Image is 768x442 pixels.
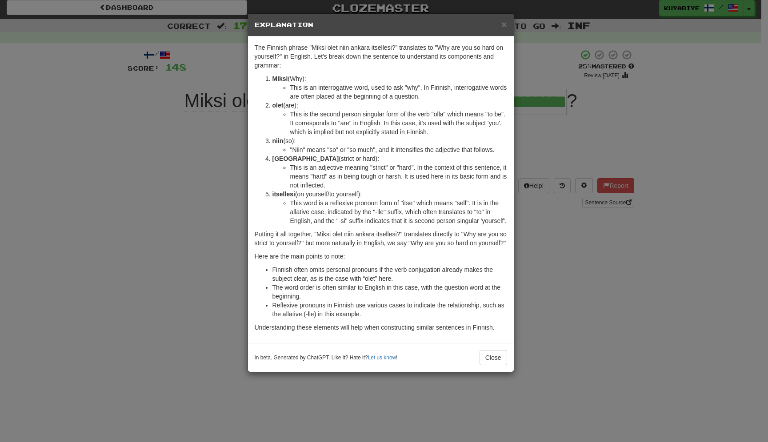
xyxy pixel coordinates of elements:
[480,350,507,365] button: Close
[272,154,507,190] li: (strict or hard):
[272,191,295,198] strong: itsellesi
[255,252,507,261] p: Here are the main points to note:
[501,20,507,29] button: Close
[272,155,339,162] strong: [GEOGRAPHIC_DATA]
[272,75,288,82] strong: Miksi
[272,74,507,101] li: (Why):
[272,283,507,301] li: The word order is often similar to English in this case, with the question word at the beginning.
[368,354,396,361] a: Let us know
[290,199,507,225] li: This word is a reflexive pronoun form of "itse" which means "self". It is in the allative case, i...
[501,19,507,29] span: ×
[272,102,284,109] strong: olet
[290,145,507,154] li: "Niin" means "so" or "so much", and it intensifies the adjective that follows.
[255,43,507,70] p: The Finnish phrase "Miksi olet niin ankara itsellesi?" translates to "Why are you so hard on your...
[255,230,507,247] p: Putting it all together, "Miksi olet niin ankara itsellesi?" translates directly to "Why are you ...
[255,323,507,332] p: Understanding these elements will help when constructing similar sentences in Finnish.
[290,163,507,190] li: This is an adjective meaning "strict" or "hard". In the context of this sentence, it means "hard"...
[272,136,507,154] li: (so):
[255,20,507,29] h5: Explanation
[255,354,398,362] small: In beta. Generated by ChatGPT. Like it? Hate it? !
[272,137,284,144] strong: niin
[272,190,507,225] li: (on yourself/to yourself):
[272,301,507,319] li: Reflexive pronouns in Finnish use various cases to indicate the relationship, such as the allativ...
[290,110,507,136] li: This is the second person singular form of the verb "olla" which means "to be". It corresponds to...
[272,265,507,283] li: Finnish often omits personal pronouns if the verb conjugation already makes the subject clear, as...
[272,101,507,136] li: (are):
[290,83,507,101] li: This is an interrogative word, used to ask "why". In Finnish, interrogative words are often place...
